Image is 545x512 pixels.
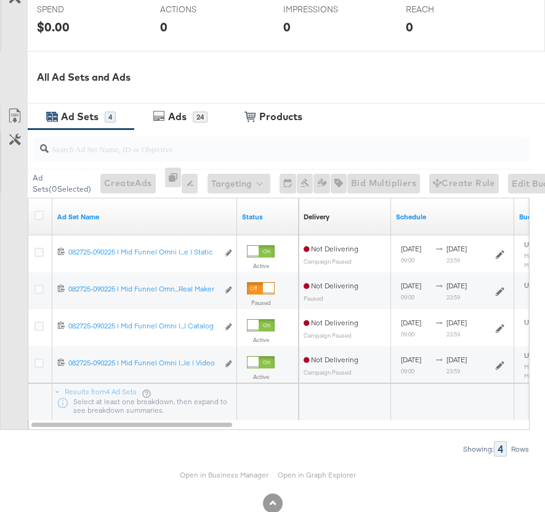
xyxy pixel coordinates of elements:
a: Your Ad Set name. [57,212,232,222]
a: Shows the current state of your Ad Set. [242,212,294,222]
div: 082725-090225 | Mid Funnel Omni |...| Catalog [68,321,218,331]
span: [DATE] [446,318,467,327]
sub: Paused [304,295,323,302]
a: Shows when your Ad Set is scheduled to deliver. [396,212,509,222]
div: 0 [283,18,291,36]
div: 082725-090225 | Mid Funnel Omn...Real Maker [68,284,218,294]
div: Ads [168,110,187,124]
sub: 09:00 [401,367,414,375]
span: Not Delivering [304,318,358,327]
a: 082725-090225 | Mid Funnel Omn...Real Maker [68,284,218,297]
label: Active [247,336,275,344]
span: Not Delivering [304,244,358,253]
span: SPEND [37,4,129,15]
sub: 23:59 [446,330,460,338]
div: All Ad Sets and Ads [37,70,545,84]
div: 0 [160,18,168,36]
div: 082725-090225 | Mid Funnel Omni |...le | Video [68,358,218,368]
div: Rows [511,445,530,453]
a: 082725-090225 | Mid Funnel Omni |...le | Video [68,358,218,371]
div: 082725-090225 | Mid Funnel Omni |...e | Static [68,247,218,257]
sub: Campaign Paused [304,368,352,376]
div: 24 [193,112,208,123]
span: Not Delivering [304,281,358,290]
sub: 09:00 [401,293,414,301]
div: 0 [165,168,182,199]
sub: 23:59 [446,367,460,375]
sub: 23:59 [446,293,460,301]
label: Paused [247,299,275,307]
div: 4 [105,112,116,123]
a: Open in Graph Explorer [278,470,356,479]
sub: 23:59 [446,256,460,264]
div: Showing: [462,445,494,453]
span: [DATE] [446,244,467,253]
span: [DATE] [446,281,467,290]
a: 082725-090225 | Mid Funnel Omni |...| Catalog [68,321,218,334]
div: 4 [494,441,507,457]
div: Ad Sets [61,110,99,124]
a: 082725-090225 | Mid Funnel Omni |...e | Static [68,247,218,260]
span: IMPRESSIONS [283,4,376,15]
div: $0.00 [37,18,70,36]
label: Active [247,373,275,381]
span: [DATE] [401,281,421,290]
span: Not Delivering [304,355,358,364]
span: [DATE] [401,244,421,253]
span: ACTIONS [160,4,252,15]
a: Open in Business Manager [180,470,268,479]
a: Reflects the ability of your Ad Set to achieve delivery based on ad states, schedule and budget. [304,212,329,222]
sub: 09:00 [401,256,414,264]
sub: Campaign Paused [304,258,352,265]
sub: Campaign Paused [304,331,352,339]
div: Ad Sets ( 0 Selected) [33,173,91,195]
input: Search Ad Set Name, ID or Objective [49,132,490,156]
span: [DATE] [446,355,467,364]
span: [DATE] [401,318,421,327]
div: Delivery [304,212,329,222]
label: Active [247,262,275,270]
span: REACH [406,4,498,15]
sub: 09:00 [401,330,414,338]
div: Products [259,110,302,124]
span: [DATE] [401,355,421,364]
div: 0 [406,18,413,36]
